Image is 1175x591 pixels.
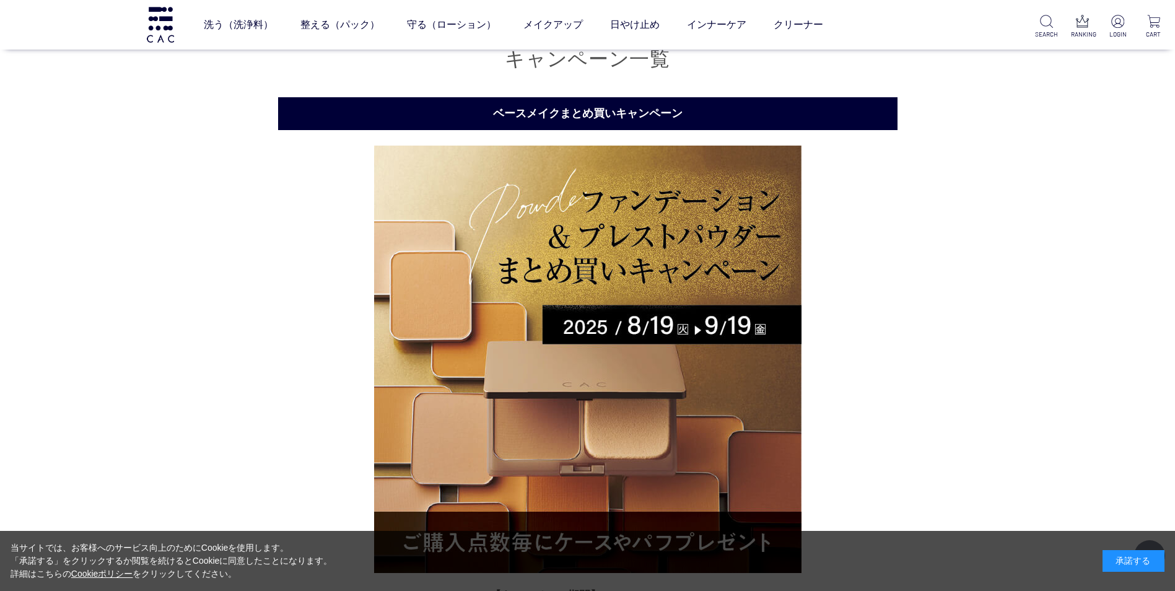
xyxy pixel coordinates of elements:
[407,7,496,42] a: 守る（ローション）
[1071,30,1094,39] p: RANKING
[204,7,273,42] a: 洗う（洗浄料）
[1142,15,1165,39] a: CART
[374,146,802,573] img: ベースメイクまとめ買いキャンペーン
[1071,15,1094,39] a: RANKING
[1106,15,1129,39] a: LOGIN
[11,541,333,580] div: 当サイトでは、お客様へのサービス向上のためにCookieを使用します。 「承諾する」をクリックするか閲覧を続けるとCookieに同意したことになります。 詳細はこちらの をクリックしてください。
[71,569,133,579] a: Cookieポリシー
[278,97,898,130] h2: ベースメイクまとめ買いキャンペーン
[1035,30,1058,39] p: SEARCH
[1103,550,1164,572] div: 承諾する
[1142,30,1165,39] p: CART
[1106,30,1129,39] p: LOGIN
[687,7,746,42] a: インナーケア
[774,7,823,42] a: クリーナー
[300,7,380,42] a: 整える（パック）
[523,7,583,42] a: メイクアップ
[610,7,660,42] a: 日やけ止め
[145,7,176,42] img: logo
[1035,15,1058,39] a: SEARCH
